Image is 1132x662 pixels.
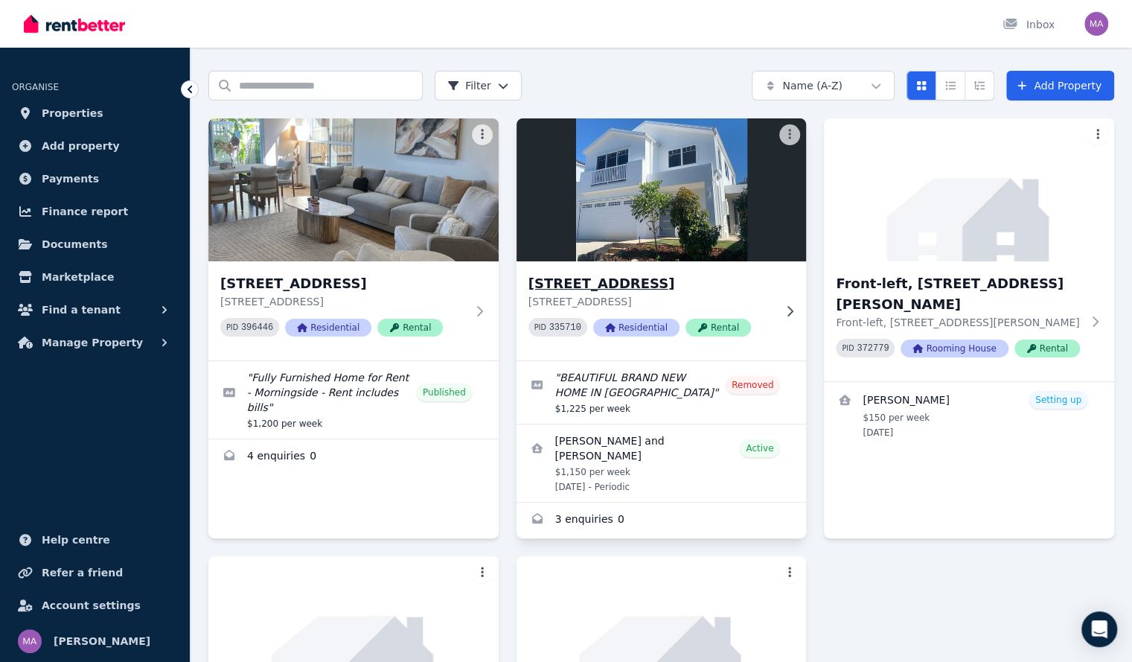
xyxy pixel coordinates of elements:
button: Card view [906,71,936,101]
button: More options [472,124,493,145]
div: Open Intercom Messenger [1081,611,1117,647]
small: PID [842,344,854,352]
img: RentBetter [24,13,125,35]
a: Documents [12,229,178,259]
img: Marwa Alsaloom [1084,12,1108,36]
h3: Front-left, [STREET_ADDRESS][PERSON_NAME] [836,273,1081,315]
p: [STREET_ADDRESS] [220,294,466,309]
img: Front-left, 142 Duffield Rd [824,118,1114,261]
span: Rental [377,319,443,337]
button: More options [779,562,800,583]
a: Payments [12,164,178,194]
span: Finance report [42,203,128,220]
p: [STREET_ADDRESS] [528,294,774,309]
span: Rental [1014,340,1080,357]
a: Edit listing: Fully Furnished Home for Rent - Morningside - Rent includes bills [208,361,499,439]
small: PID [226,323,238,331]
a: Add Property [1006,71,1114,101]
code: 396446 [241,322,273,333]
a: 17 Abinger St, Morningside[STREET_ADDRESS][STREET_ADDRESS]PID 396446ResidentialRental [208,118,499,360]
small: PID [534,323,546,331]
code: 335710 [549,322,581,333]
button: More options [1087,124,1108,145]
a: Account settings [12,591,178,620]
img: 50 Shetland Street, Morningside [509,115,813,265]
span: Properties [42,104,103,122]
span: Name (A-Z) [782,78,842,93]
span: Marketplace [42,268,114,286]
span: Account settings [42,596,141,614]
a: Help centre [12,525,178,555]
a: View details for Reuben Puckey and Will Smith [517,424,807,502]
span: Documents [42,235,108,253]
span: Residential [285,319,371,337]
p: Front-left, [STREET_ADDRESS][PERSON_NAME] [836,315,1081,330]
span: Rental [685,319,751,337]
a: Marketplace [12,262,178,292]
img: Marwa Alsaloom [18,629,42,653]
span: Residential [593,319,679,337]
a: 50 Shetland Street, Morningside[STREET_ADDRESS][STREET_ADDRESS]PID 335710ResidentialRental [517,118,807,360]
div: Inbox [1003,17,1055,32]
button: Expanded list view [965,71,994,101]
span: Rooming House [901,340,1008,357]
span: Filter [447,78,491,93]
button: Name (A-Z) [752,71,895,101]
span: Add property [42,137,120,155]
div: View options [906,71,994,101]
img: 17 Abinger St, Morningside [208,118,499,261]
button: Find a tenant [12,295,178,325]
a: Refer a friend [12,558,178,588]
a: Add property [12,131,178,161]
h3: [STREET_ADDRESS] [220,273,466,294]
span: ORGANISE [12,82,59,92]
span: Refer a friend [42,564,123,582]
span: Find a tenant [42,301,121,319]
a: Enquiries for 17 Abinger St, Morningside [208,439,499,475]
code: 372779 [857,343,889,354]
a: Front-left, 142 Duffield RdFront-left, [STREET_ADDRESS][PERSON_NAME]Front-left, [STREET_ADDRESS][... [824,118,1114,381]
span: Help centre [42,531,110,549]
a: View details for Jonathan Ciccoli [824,382,1114,448]
a: Properties [12,98,178,128]
span: Payments [42,170,99,188]
h3: [STREET_ADDRESS] [528,273,774,294]
button: More options [472,562,493,583]
span: [PERSON_NAME] [54,632,150,650]
a: Enquiries for 50 Shetland Street, Morningside [517,503,807,538]
button: Filter [435,71,522,101]
button: Manage Property [12,328,178,357]
span: Manage Property [42,334,143,351]
button: More options [779,124,800,145]
button: Compact list view [936,71,965,101]
a: Edit listing: BEAUTIFUL BRAND NEW HOME IN MORNINGSIDE [517,361,807,424]
a: Finance report [12,197,178,226]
